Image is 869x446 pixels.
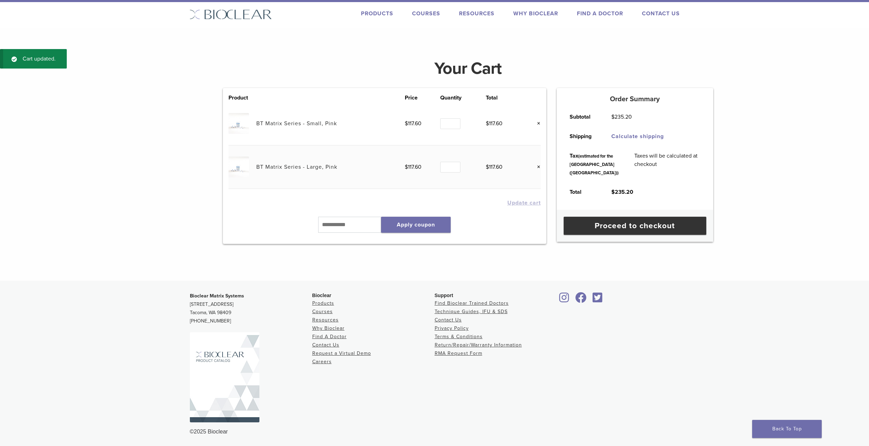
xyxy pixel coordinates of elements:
th: Shipping [562,127,604,146]
span: Support [435,293,453,298]
a: RMA Request Form [435,350,482,356]
span: $ [486,120,489,127]
div: ©2025 Bioclear [190,428,679,436]
a: Find Bioclear Trained Doctors [435,300,509,306]
a: Resources [459,10,494,17]
button: Apply coupon [381,217,451,233]
th: Total [486,94,522,102]
a: Calculate shipping [611,133,664,140]
a: BT Matrix Series - Large, Pink [256,164,337,170]
img: BT Matrix Series - Large, Pink [228,157,249,177]
a: Remove this item [532,162,541,172]
th: Tax [562,146,627,182]
a: Back To Top [752,420,822,438]
td: Taxes will be calculated at checkout [627,146,708,182]
a: Find A Doctor [312,334,347,340]
a: Bioclear [590,296,605,303]
a: Return/Repair/Warranty Information [435,342,522,348]
h5: Order Summary [557,95,713,103]
a: Technique Guides, IFU & SDS [435,309,508,314]
span: $ [405,120,408,127]
a: Why Bioclear [513,10,558,17]
a: Products [312,300,334,306]
bdi: 117.60 [486,164,502,170]
span: $ [405,164,408,170]
a: Contact Us [435,317,462,323]
button: Update cart [507,200,541,206]
span: Bioclear [312,293,331,298]
a: Remove this item [532,119,541,128]
a: Proceed to checkout [564,217,706,235]
th: Quantity [440,94,485,102]
a: Courses [412,10,440,17]
a: Contact Us [312,342,339,348]
bdi: 117.60 [405,120,421,127]
a: Bioclear [573,296,589,303]
a: BT Matrix Series - Small, Pink [256,120,337,127]
p: [STREET_ADDRESS] Tacoma, WA 98409 [PHONE_NUMBER] [190,292,312,325]
span: $ [486,164,489,170]
a: Request a Virtual Demo [312,350,371,356]
bdi: 117.60 [486,120,502,127]
th: Subtotal [562,107,604,127]
th: Price [405,94,441,102]
th: Total [562,182,604,202]
a: Find A Doctor [577,10,623,17]
th: Product [228,94,256,102]
bdi: 235.20 [611,189,633,196]
a: Privacy Policy [435,325,469,331]
bdi: 117.60 [405,164,421,170]
a: Careers [312,359,332,365]
img: Bioclear [190,332,259,422]
a: Contact Us [642,10,680,17]
h1: Your Cart [218,60,718,77]
span: $ [611,113,614,120]
small: (estimated for the [GEOGRAPHIC_DATA] ([GEOGRAPHIC_DATA])) [570,153,619,176]
a: Courses [312,309,333,314]
img: Bioclear [190,9,272,19]
span: $ [611,189,615,196]
a: Why Bioclear [312,325,345,331]
img: BT Matrix Series - Small, Pink [228,113,249,134]
strong: Bioclear Matrix Systems [190,293,244,299]
a: Resources [312,317,339,323]
bdi: 235.20 [611,113,632,120]
a: Terms & Conditions [435,334,483,340]
a: Bioclear [557,296,572,303]
a: Products [361,10,393,17]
